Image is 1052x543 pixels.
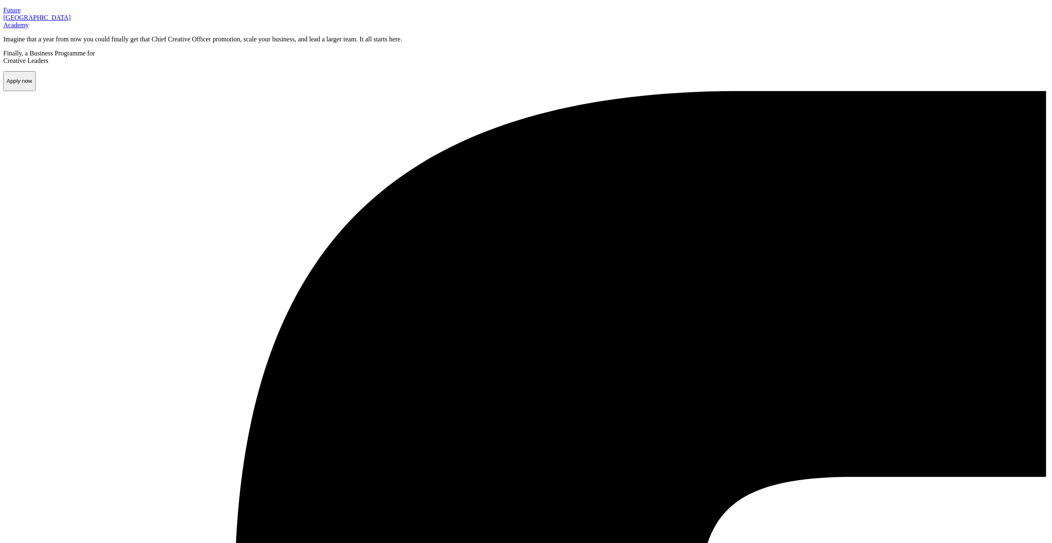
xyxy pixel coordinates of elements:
p: F t re [GEOGRAPHIC_DATA] c demy [3,7,1049,29]
span: u [12,7,15,14]
span: u [7,7,10,14]
button: Apply now [3,71,36,91]
span: a [11,22,14,29]
p: Imagine that a year from now you could finally get that Chief Creative Officer promotion, scale y... [3,36,1049,43]
p: Finally, a Business Programme for Creative Leaders [3,50,1049,65]
span: A [3,22,8,29]
p: Apply now [7,78,32,84]
a: Future[GEOGRAPHIC_DATA]Academy [3,7,1049,29]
